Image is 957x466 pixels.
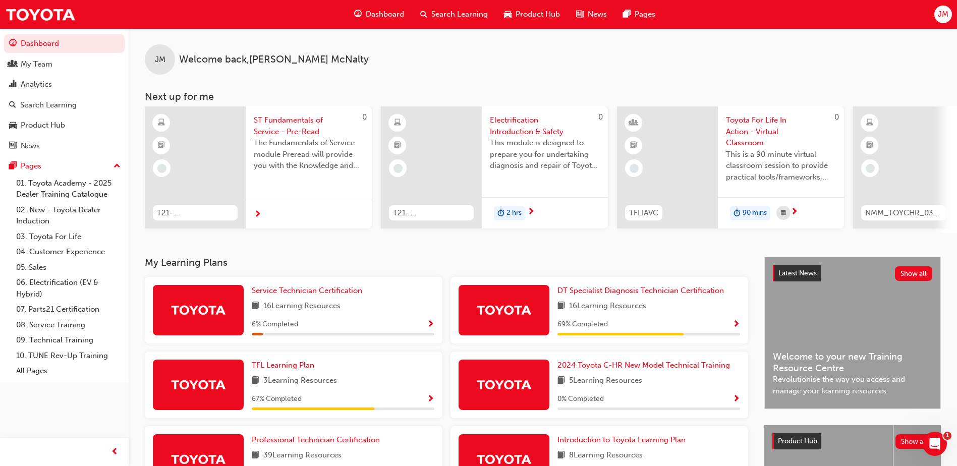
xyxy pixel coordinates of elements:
a: 0T21-FOD_HVIS_PREREQElectrification Introduction & SafetyThis module is designed to prepare you f... [381,106,608,228]
span: Revolutionise the way you access and manage your learning resources. [773,374,932,396]
span: Pages [635,9,655,20]
span: T21-FOD_HVIS_PREREQ [393,207,470,219]
span: book-icon [557,449,565,462]
span: pages-icon [9,162,17,171]
span: next-icon [527,208,535,217]
button: Show all [895,434,933,449]
span: booktick-icon [866,139,873,152]
span: guage-icon [9,39,17,48]
a: Search Learning [4,96,125,114]
h3: My Learning Plans [145,257,748,268]
span: T21-STFOS_PRE_READ [157,207,234,219]
a: 06. Electrification (EV & Hybrid) [12,275,125,302]
img: Trak [171,301,226,319]
button: Show Progress [427,318,434,331]
span: guage-icon [354,8,362,21]
a: search-iconSearch Learning [412,4,496,25]
button: Show Progress [427,393,434,405]
span: prev-icon [111,446,119,458]
a: Latest NewsShow allWelcome to your new Training Resource CentreRevolutionise the way you access a... [764,257,941,409]
a: 0TFLIAVCToyota For Life In Action - Virtual ClassroomThis is a 90 minute virtual classroom sessio... [617,106,844,228]
span: learningResourceType_ELEARNING-icon [866,116,873,130]
span: This module is designed to prepare you for undertaking diagnosis and repair of Toyota & Lexus Ele... [490,137,600,171]
span: 5 Learning Resources [569,375,642,387]
div: Pages [21,160,41,172]
span: book-icon [252,375,259,387]
span: 3 Learning Resources [263,375,337,387]
span: news-icon [576,8,584,21]
span: Search Learning [431,9,488,20]
a: pages-iconPages [615,4,663,25]
span: NMM_TOYCHR_032024_MODULE_1 [865,207,942,219]
span: car-icon [504,8,512,21]
button: Pages [4,157,125,176]
span: 0 [598,112,603,122]
button: JM [934,6,952,23]
span: next-icon [254,210,261,219]
a: car-iconProduct Hub [496,4,568,25]
span: 6 % Completed [252,319,298,330]
span: duration-icon [734,207,741,220]
span: This is a 90 minute virtual classroom session to provide practical tools/frameworks, behaviours a... [726,149,836,183]
span: Toyota For Life In Action - Virtual Classroom [726,114,836,149]
span: Product Hub [516,9,560,20]
span: search-icon [420,8,427,21]
span: car-icon [9,121,17,130]
span: calendar-icon [781,207,786,219]
button: DashboardMy TeamAnalyticsSearch LearningProduct HubNews [4,32,125,157]
span: Introduction to Toyota Learning Plan [557,435,686,444]
a: 10. TUNE Rev-Up Training [12,348,125,364]
span: 67 % Completed [252,393,302,405]
span: 0 [834,112,839,122]
a: DT Specialist Diagnosis Technician Certification [557,285,728,297]
a: Introduction to Toyota Learning Plan [557,434,690,446]
span: 0 [362,112,367,122]
span: book-icon [252,449,259,462]
span: learningRecordVerb_NONE-icon [157,164,166,173]
span: 16 Learning Resources [263,300,341,313]
div: Product Hub [21,120,65,131]
span: book-icon [557,375,565,387]
a: news-iconNews [568,4,615,25]
span: Electrification Introduction & Safety [490,114,600,137]
a: Professional Technician Certification [252,434,384,446]
span: booktick-icon [158,139,165,152]
span: 1 [943,432,951,440]
span: learningRecordVerb_NONE-icon [866,164,875,173]
span: Welcome to your new Training Resource Centre [773,351,932,374]
span: next-icon [791,208,798,217]
span: TFLIAVC [629,207,658,219]
a: Service Technician Certification [252,285,366,297]
span: Latest News [778,269,817,277]
div: Analytics [21,79,52,90]
h3: Next up for me [129,91,957,102]
span: 0 % Completed [557,393,604,405]
a: News [4,137,125,155]
span: duration-icon [497,207,504,220]
div: Search Learning [20,99,77,111]
span: Show Progress [427,320,434,329]
span: people-icon [9,60,17,69]
iframe: Intercom live chat [923,432,947,456]
span: learningRecordVerb_NONE-icon [393,164,403,173]
span: 8 Learning Resources [569,449,643,462]
a: 0T21-STFOS_PRE_READST Fundamentals of Service - Pre-ReadThe Fundamentals of Service module Prerea... [145,106,372,228]
a: 04. Customer Experience [12,244,125,260]
button: Show all [895,266,933,281]
span: 2 hrs [506,207,522,219]
span: 69 % Completed [557,319,608,330]
span: Product Hub [778,437,817,445]
button: Show Progress [733,393,740,405]
span: Service Technician Certification [252,286,362,295]
span: search-icon [9,101,16,110]
img: Trak [171,376,226,393]
a: Trak [5,3,76,26]
a: 08. Service Training [12,317,125,333]
div: News [21,140,40,152]
span: news-icon [9,142,17,151]
a: Latest NewsShow all [773,265,932,281]
span: Welcome back , [PERSON_NAME] McNalty [179,54,369,66]
a: Product Hub [4,116,125,135]
span: The Fundamentals of Service module Preread will provide you with the Knowledge and Understanding ... [254,137,364,171]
